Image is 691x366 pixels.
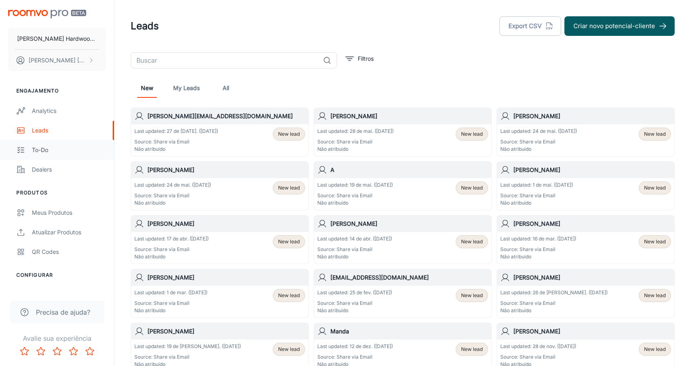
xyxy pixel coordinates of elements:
[461,292,483,299] span: New lead
[314,161,492,210] a: ALast updated: 19 de mai. ([DATE])Source: Share via EmailNão atribuídoNew lead
[461,346,483,353] span: New lead
[29,56,86,65] p: [PERSON_NAME] [PERSON_NAME]
[32,228,106,237] div: Atualizar produtos
[314,269,492,318] a: [EMAIL_ADDRESS][DOMAIN_NAME]Last updated: 25 de fev. ([DATE])Source: Share via EmailNão atribuído...
[513,165,671,174] h6: [PERSON_NAME]
[317,353,393,361] p: Source: Share via Email
[32,106,106,115] div: Analytics
[278,184,300,192] span: New lead
[513,327,671,336] h6: [PERSON_NAME]
[513,112,671,121] h6: [PERSON_NAME]
[314,108,492,157] a: [PERSON_NAME]Last updated: 28 de mai. ([DATE])Source: Share via EmailNão atribuídoNew lead
[134,199,211,207] p: Não atribuído
[513,273,671,282] h6: [PERSON_NAME]
[147,219,305,228] h6: [PERSON_NAME]
[500,199,573,207] p: Não atribuído
[8,28,106,49] button: [PERSON_NAME] Hardwood Flooring
[65,343,82,359] button: Rate 4 star
[317,235,392,243] p: Last updated: 14 de abr. ([DATE])
[497,269,675,318] a: [PERSON_NAME]Last updated: 26 de [PERSON_NAME]. ([DATE])Source: Share via EmailNão atribuídoNew lead
[8,50,106,71] button: [PERSON_NAME] [PERSON_NAME]
[317,199,393,207] p: Não atribuído
[358,54,374,63] p: Filtros
[147,273,305,282] h6: [PERSON_NAME]
[500,192,573,199] p: Source: Share via Email
[131,108,309,157] a: [PERSON_NAME][EMAIL_ADDRESS][DOMAIN_NAME]Last updated: 27 de [DATE]. ([DATE])Source: Share via Em...
[147,327,305,336] h6: [PERSON_NAME]
[644,346,666,353] span: New lead
[644,130,666,138] span: New lead
[500,343,576,350] p: Last updated: 28 de nov. ([DATE])
[500,300,608,307] p: Source: Share via Email
[500,181,573,189] p: Last updated: 1 de mai. ([DATE])
[137,78,157,98] a: New
[330,112,488,121] h6: [PERSON_NAME]
[278,238,300,245] span: New lead
[36,307,90,317] span: Precisa de ajuda?
[32,208,106,217] div: Meus Produtos
[32,165,106,174] div: Dealers
[314,215,492,264] a: [PERSON_NAME]Last updated: 14 de abr. ([DATE])Source: Share via EmailNão atribuídoNew lead
[134,128,218,135] p: Last updated: 27 de [DATE]. ([DATE])
[32,146,106,154] div: To-do
[32,247,106,256] div: QR Codes
[134,289,207,296] p: Last updated: 1 de mar. ([DATE])
[33,343,49,359] button: Rate 2 star
[131,215,309,264] a: [PERSON_NAME]Last updated: 17 de abr. ([DATE])Source: Share via EmailNão atribuídoNew lead
[500,353,576,361] p: Source: Share via Email
[644,238,666,245] span: New lead
[461,130,483,138] span: New lead
[134,138,218,146] p: Source: Share via Email
[499,16,561,36] button: Export CSV
[32,126,106,135] div: Leads
[317,307,392,314] p: Não atribuído
[330,165,488,174] h6: A
[564,16,675,36] button: Criar novo potencial-cliente
[16,343,33,359] button: Rate 1 star
[134,235,209,243] p: Last updated: 17 de abr. ([DATE])
[500,289,608,296] p: Last updated: 26 de [PERSON_NAME]. ([DATE])
[644,292,666,299] span: New lead
[32,291,99,300] div: Rooms
[134,253,209,260] p: Não atribuído
[500,138,577,146] p: Source: Share via Email
[461,184,483,192] span: New lead
[317,181,393,189] p: Last updated: 19 de mai. ([DATE])
[131,161,309,210] a: [PERSON_NAME]Last updated: 24 de mai. ([DATE])Source: Share via EmailNão atribuídoNew lead
[317,128,394,135] p: Last updated: 28 de mai. ([DATE])
[134,300,207,307] p: Source: Share via Email
[500,146,577,153] p: Não atribuído
[216,78,236,98] a: All
[513,219,671,228] h6: [PERSON_NAME]
[82,343,98,359] button: Rate 5 star
[131,19,159,33] h1: Leads
[317,343,393,350] p: Last updated: 12 de dez. ([DATE])
[147,112,305,121] h6: [PERSON_NAME][EMAIL_ADDRESS][DOMAIN_NAME]
[500,253,576,260] p: Não atribuído
[134,146,218,153] p: Não atribuído
[343,52,376,65] button: filter
[147,165,305,174] h6: [PERSON_NAME]
[17,34,97,43] p: [PERSON_NAME] Hardwood Flooring
[317,300,392,307] p: Source: Share via Email
[7,333,107,343] p: Avalie sua experiência
[134,353,241,361] p: Source: Share via Email
[134,246,209,253] p: Source: Share via Email
[278,130,300,138] span: New lead
[317,246,392,253] p: Source: Share via Email
[173,78,200,98] a: My Leads
[461,238,483,245] span: New lead
[134,181,211,189] p: Last updated: 24 de mai. ([DATE])
[317,192,393,199] p: Source: Share via Email
[500,235,576,243] p: Last updated: 16 de mar. ([DATE])
[317,253,392,260] p: Não atribuído
[330,273,488,282] h6: [EMAIL_ADDRESS][DOMAIN_NAME]
[8,10,86,18] img: Roomvo PRO Beta
[317,146,394,153] p: Não atribuído
[131,52,320,68] input: Buscar
[500,128,577,135] p: Last updated: 24 de mai. ([DATE])
[278,292,300,299] span: New lead
[134,307,207,314] p: Não atribuído
[500,307,608,314] p: Não atribuído
[330,219,488,228] h6: [PERSON_NAME]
